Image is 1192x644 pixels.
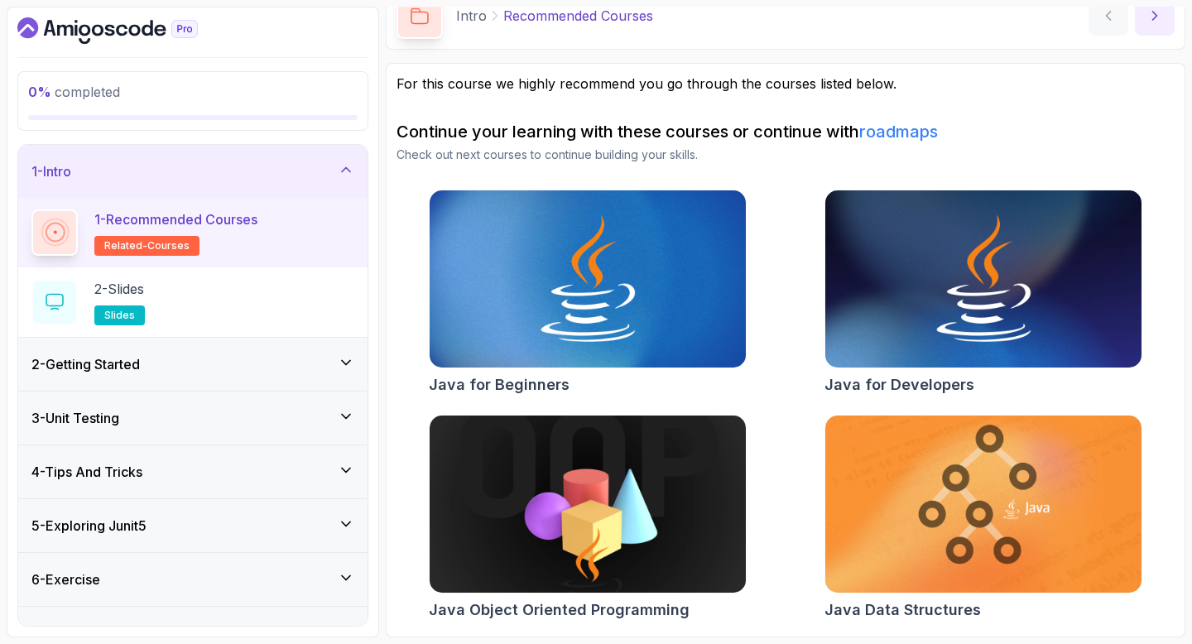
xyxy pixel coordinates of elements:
[824,415,1142,622] a: Java Data Structures cardJava Data Structures
[104,239,190,252] span: related-courses
[31,570,100,589] h3: 6 - Exercise
[18,445,368,498] button: 4-Tips And Tricks
[824,598,981,622] h2: Java Data Structures
[825,190,1142,368] img: Java for Developers card
[104,309,135,322] span: slides
[18,338,368,391] button: 2-Getting Started
[31,279,354,325] button: 2-Slidesslides
[503,6,653,26] p: Recommended Courses
[429,415,747,622] a: Java Object Oriented Programming cardJava Object Oriented Programming
[18,553,368,606] button: 6-Exercise
[18,499,368,552] button: 5-Exploring Junit5
[397,147,1175,163] p: Check out next courses to continue building your skills.
[825,416,1142,593] img: Java Data Structures card
[31,516,147,536] h3: 5 - Exploring Junit5
[429,373,570,396] h2: Java for Beginners
[28,84,51,100] span: 0 %
[31,408,119,428] h3: 3 - Unit Testing
[94,209,257,229] p: 1 - Recommended Courses
[28,84,120,100] span: completed
[430,416,746,593] img: Java Object Oriented Programming card
[430,190,746,368] img: Java for Beginners card
[31,623,204,643] h3: 7 - Test Driven Development
[31,161,71,181] h3: 1 - Intro
[859,122,938,142] a: roadmaps
[456,6,487,26] p: Intro
[824,373,974,396] h2: Java for Developers
[17,17,236,44] a: Dashboard
[429,190,747,396] a: Java for Beginners cardJava for Beginners
[18,392,368,445] button: 3-Unit Testing
[397,74,1175,94] p: For this course we highly recommend you go through the courses listed below.
[429,598,690,622] h2: Java Object Oriented Programming
[824,190,1142,396] a: Java for Developers cardJava for Developers
[31,462,142,482] h3: 4 - Tips And Tricks
[94,279,144,299] p: 2 - Slides
[18,145,368,198] button: 1-Intro
[397,120,1175,143] h2: Continue your learning with these courses or continue with
[31,354,140,374] h3: 2 - Getting Started
[31,209,354,256] button: 1-Recommended Coursesrelated-courses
